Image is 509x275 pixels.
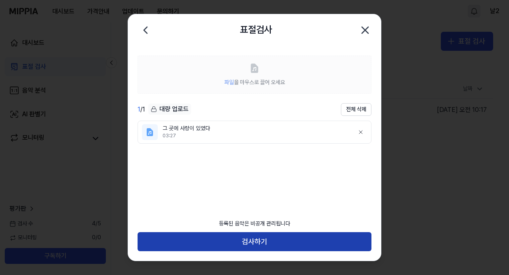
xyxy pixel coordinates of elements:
button: 대량 업로드 [148,104,191,115]
div: 대량 업로드 [148,104,191,115]
button: 전체 삭제 [341,103,371,116]
button: 검사하기 [138,232,371,251]
div: 등록된 음악은 비공개 관리됩니다 [214,215,295,233]
span: 1 [138,106,140,113]
div: / 1 [138,105,145,114]
div: 03:27 [163,133,348,139]
span: 을 마우스로 끌어 오세요 [224,79,285,85]
h2: 표절검사 [240,22,272,37]
span: 파일 [224,79,234,85]
div: 그 곳에 사랑이 있었다 [163,125,348,133]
